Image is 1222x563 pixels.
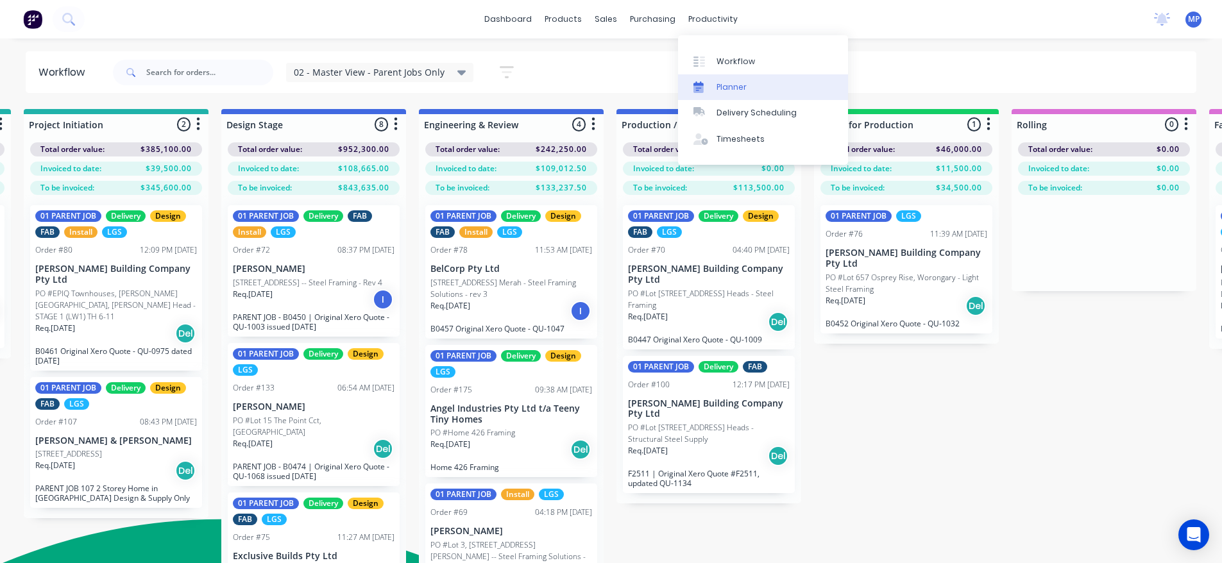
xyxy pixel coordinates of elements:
span: Total order value: [40,144,105,155]
a: Delivery Scheduling [678,100,848,126]
span: MP [1188,13,1200,25]
p: PO #Lot 657 Osprey Rise, Worongary - Light Steel Framing [826,272,987,295]
img: Factory [23,10,42,29]
div: 01 PARENT JOB [35,210,101,222]
p: PO #Home 426 Framing [430,427,515,439]
div: Order #72 [233,244,270,256]
div: Order #100 [628,379,670,391]
div: Install [64,226,98,238]
span: To be invoiced: [40,182,94,194]
p: [PERSON_NAME] [430,526,592,537]
span: Invoiced to date: [633,163,694,174]
span: To be invoiced: [633,182,687,194]
div: 09:38 AM [DATE] [535,384,592,396]
div: LGS [102,226,127,238]
span: To be invoiced: [1028,182,1082,194]
span: $952,300.00 [338,144,389,155]
div: Design [150,210,186,222]
div: Order #80 [35,244,72,256]
span: Invoiced to date: [40,163,101,174]
div: LGS [64,398,89,410]
div: FAB [348,210,372,222]
span: Total order value: [831,144,895,155]
input: Search for orders... [146,60,273,85]
span: $133,237.50 [536,182,587,194]
div: 11:53 AM [DATE] [535,244,592,256]
div: Design [545,210,581,222]
span: $345,600.00 [140,182,192,194]
p: Req. [DATE] [233,289,273,300]
span: Total order value: [1028,144,1092,155]
div: Order #107 [35,416,77,428]
div: 01 PARENT JOB [430,350,496,362]
div: 04:18 PM [DATE] [535,507,592,518]
p: PO #Lot 15 The Point Cct, [GEOGRAPHIC_DATA] [233,415,395,438]
span: $0.00 [1157,144,1180,155]
span: Invoiced to date: [1028,163,1089,174]
span: $34,500.00 [936,182,982,194]
a: Planner [678,74,848,100]
div: Delivery [106,210,146,222]
div: FAB [233,514,257,525]
span: To be invoiced: [436,182,489,194]
div: LGS [271,226,296,238]
span: $0.00 [1157,182,1180,194]
p: PO #EPIQ Townhouses, [PERSON_NAME][GEOGRAPHIC_DATA], [PERSON_NAME] Head - STAGE 1 (LW1) TH 6-11 [35,288,197,323]
div: Design [545,350,581,362]
div: Del [570,439,591,460]
div: Delivery [303,210,343,222]
div: Order #76 [826,228,863,240]
div: Planner [717,81,747,93]
div: purchasing [624,10,682,29]
div: 01 PARENT JOBLGSOrder #7611:39 AM [DATE][PERSON_NAME] Building Company Pty LtdPO #Lot 657 Osprey ... [820,205,992,333]
div: 01 PARENT JOBDeliveryDesignLGSOrder #13306:54 AM [DATE][PERSON_NAME]PO #Lot 15 The Point Cct, [GE... [228,343,400,486]
div: Delivery [699,361,738,373]
p: Req. [DATE] [826,295,865,307]
div: Order #78 [430,244,468,256]
p: B0447 Original Xero Quote - QU-1009 [628,335,790,344]
p: PARENT JOB - B0474 | Original Xero Quote - QU-1068 issued [DATE] [233,462,395,481]
span: $39,500.00 [146,163,192,174]
p: [PERSON_NAME] [233,264,395,274]
p: PO #Lot [STREET_ADDRESS] Heads - Structural Steel Supply [628,422,790,445]
span: $46,000.00 [936,144,982,155]
p: [PERSON_NAME] [233,401,395,412]
a: dashboard [478,10,538,29]
p: B0457 Original Xero Quote - QU-1047 [430,324,592,333]
span: To be invoiced: [238,182,292,194]
div: LGS [896,210,921,222]
div: 01 PARENT JOBDeliveryFABInstallLGSOrder #7208:37 PM [DATE][PERSON_NAME][STREET_ADDRESS] -- Steel ... [228,205,400,337]
div: 04:40 PM [DATE] [733,244,790,256]
p: Req. [DATE] [430,439,470,450]
div: 01 PARENT JOB [826,210,892,222]
div: 01 PARENT JOB [628,361,694,373]
div: FAB [628,226,652,238]
div: Install [459,226,493,238]
p: [STREET_ADDRESS] -- Steel Framing - Rev 4 [233,277,382,289]
p: [PERSON_NAME] Building Company Pty Ltd [628,264,790,285]
div: 12:17 PM [DATE] [733,379,790,391]
div: LGS [539,489,564,500]
p: [STREET_ADDRESS] Merah - Steel Framing Solutions - rev 3 [430,277,592,300]
div: 01 PARENT JOB [233,348,299,360]
div: 01 PARENT JOBDeliveryDesignFABLGSOrder #7004:40 PM [DATE][PERSON_NAME] Building Company Pty LtdPO... [623,205,795,349]
div: FAB [743,361,767,373]
p: Home 426 Framing [430,462,592,472]
div: I [570,301,591,321]
div: 01 PARENT JOBDeliveryDesignFABInstallLGSOrder #8012:09 PM [DATE][PERSON_NAME] Building Company Pt... [30,205,202,371]
div: 01 PARENT JOBDeliveryDesignFABLGSOrder #10708:43 PM [DATE][PERSON_NAME] & [PERSON_NAME][STREET_AD... [30,377,202,508]
div: Design [348,348,384,360]
span: $108,665.00 [338,163,389,174]
p: BelCorp Pty Ltd [430,264,592,274]
p: B0461 Original Xero Quote - QU-0975 dated [DATE] [35,346,197,366]
p: [PERSON_NAME] Building Company Pty Ltd [628,398,790,420]
p: PARENT JOB - B0450 | Original Xero Quote - QU-1003 issued [DATE] [233,312,395,332]
div: LGS [657,226,682,238]
div: FAB [430,226,455,238]
div: Delivery [106,382,146,394]
div: Order #70 [628,244,665,256]
div: 01 PARENT JOB [233,498,299,509]
div: Delivery [699,210,738,222]
p: F2511 | Original Xero Quote #F2511, updated QU-1134 [628,469,790,488]
div: 06:54 AM [DATE] [337,382,395,394]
